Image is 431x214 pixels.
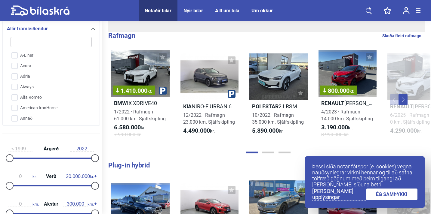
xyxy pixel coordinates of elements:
a: 1.410.000kr.BMWIX XDRIVE401/2022 · Rafmagn61.000 km. Sjálfskipting6.580.000kr.7.990.000 kr. [111,50,170,143]
b: 6.580.000 [114,124,141,131]
button: Page 2 [262,152,274,153]
span: kr. [390,127,422,134]
h2: IX XDRIVE40 [111,100,170,107]
span: Akstur [42,202,60,206]
a: ÉG SAMÞYKKI [366,188,418,200]
a: Um okkur [251,8,273,14]
h2: 2 LRSM AUTO PILOT [249,103,308,110]
b: Polestar [252,103,279,110]
button: Page 1 [246,152,258,153]
span: 7.990.000 kr. [114,131,141,138]
a: Nýir bílar [183,8,203,14]
b: Kia [183,103,192,110]
button: Next [399,94,408,105]
b: Rafmagn [108,32,135,39]
span: 12/2022 · Rafmagn 23.000 km. Sjálfskipting [183,112,235,125]
span: 4/2023 · Rafmagn 14.000 km. Sjálfskipting [321,109,373,122]
button: Page 3 [279,152,291,153]
span: kr. [252,127,284,134]
b: Renault [390,103,413,110]
span: 10/2022 · Rafmagn 35.000 km. Sjálfskipting [252,112,304,125]
b: 4.490.000 [183,127,210,134]
button: Previous [390,94,399,105]
a: Skoða fleiri rafmagn [382,32,421,40]
span: km. [8,201,39,207]
span: kr. [349,88,354,94]
span: Árgerð [42,146,60,151]
h2: NIRO-E URBAN 64 KWH [180,103,239,110]
span: 6/2025 · Rafmagn 0 km. Sjálfskipting [390,112,430,125]
b: BMW [114,100,127,106]
img: user-login.svg [403,7,410,14]
b: 4.290.000 [390,127,417,134]
span: Allir framleiðendur [7,25,48,33]
span: kr. [147,88,152,94]
span: 1.410.000 [116,88,152,94]
b: 3.190.000 [321,124,348,131]
h2: [PERSON_NAME] INTENS 52KWH [319,100,377,107]
a: Notaðir bílar [145,8,171,14]
span: kr. [8,174,36,179]
b: Plug-in hybrid [108,161,150,169]
p: Þessi síða notar fótspor (e. cookies) vegna nauðsynlegrar virkni hennar og til að safna tölfræðig... [312,164,417,188]
span: 1/2022 · Rafmagn 61.000 km. Sjálfskipting [114,109,166,122]
a: Allt um bíla [215,8,239,14]
span: Verð [45,174,58,179]
b: Renault [321,100,344,106]
b: 5.890.000 [252,127,279,134]
span: kr. [66,174,94,179]
a: 800.000kr.Renault[PERSON_NAME] INTENS 52KWH4/2023 · Rafmagn14.000 km. Sjálfskipting3.190.000kr.3.... [319,50,377,143]
span: 3.990.000 kr. [321,131,349,138]
span: 800.000 [323,88,354,94]
a: Polestar2 LRSM AUTO PILOT10/2022 · Rafmagn35.000 km. Sjálfskipting5.890.000kr. [249,50,308,143]
a: KiaNIRO-E URBAN 64 KWH12/2022 · Rafmagn23.000 km. Sjálfskipting4.490.000kr. [180,50,239,143]
span: kr. [321,124,353,131]
span: kr. [183,127,215,134]
a: [PERSON_NAME] upplýsingar [312,188,366,200]
span: km. [63,201,94,207]
span: kr. [114,124,146,131]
